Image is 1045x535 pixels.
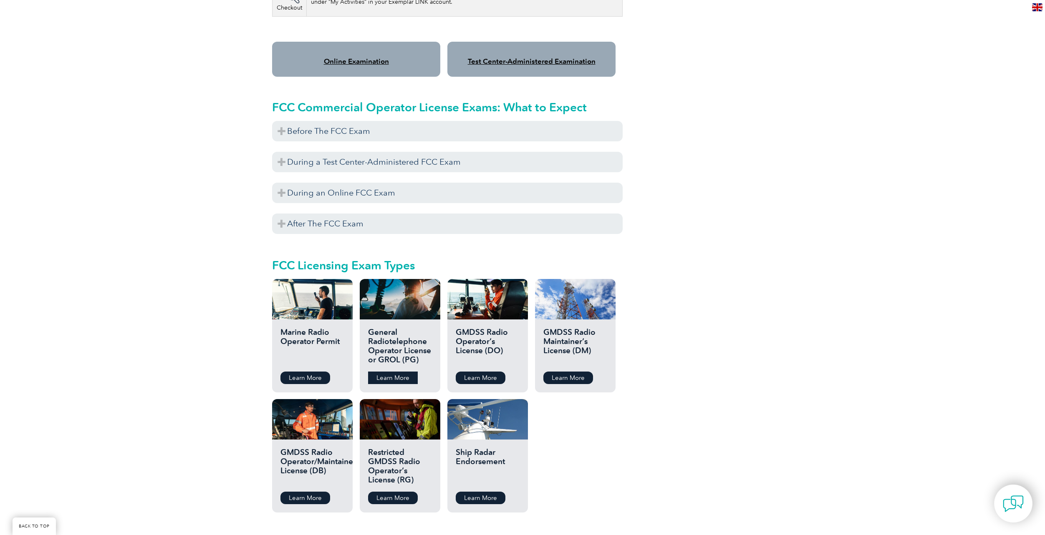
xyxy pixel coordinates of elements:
[272,213,623,234] h3: After The FCC Exam
[543,372,593,384] a: Learn More
[13,517,56,535] a: BACK TO TOP
[368,372,418,384] a: Learn More
[456,448,520,485] h2: Ship Radar Endorsement
[272,183,623,203] h3: During an Online FCC Exam
[272,259,623,272] h2: FCC Licensing Exam Types
[368,448,432,485] h2: Restricted GMDSS Radio Operator’s License (RG)
[280,328,344,365] h2: Marine Radio Operator Permit
[272,100,623,114] h2: FCC Commercial Operator License Exams: What to Expect
[1032,3,1042,11] img: en
[280,492,330,504] a: Learn More
[368,492,418,504] a: Learn More
[456,492,505,504] a: Learn More
[456,372,505,384] a: Learn More
[324,57,389,65] a: Online Examination
[272,152,623,172] h3: During a Test Center-Administered FCC Exam
[468,57,596,65] a: Test Center-Administered Examination
[280,448,344,485] h2: GMDSS Radio Operator/Maintainer License (DB)
[272,121,623,141] h3: Before The FCC Exam
[368,328,432,365] h2: General Radiotelephone Operator License or GROL (PG)
[280,372,330,384] a: Learn More
[1003,493,1024,514] img: contact-chat.png
[456,328,520,365] h2: GMDSS Radio Operator’s License (DO)
[543,328,607,365] h2: GMDSS Radio Maintainer’s License (DM)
